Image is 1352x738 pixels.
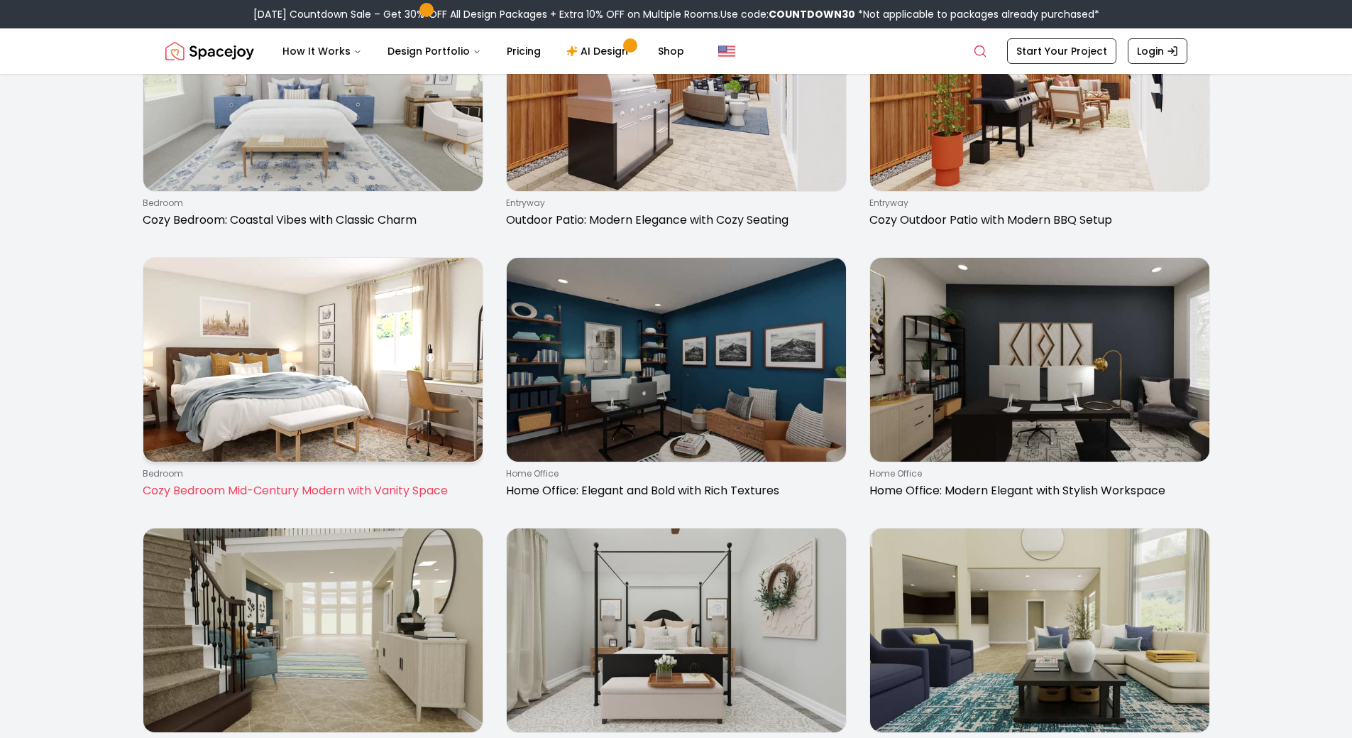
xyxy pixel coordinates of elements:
[869,197,1204,209] p: entryway
[718,43,735,60] img: United States
[1128,38,1187,64] a: Login
[855,7,1099,21] span: *Not applicable to packages already purchased*
[271,37,373,65] button: How It Works
[507,528,846,732] img: Bedroom Farmhouse with Canopy Bed
[647,37,696,65] a: Shop
[506,257,847,505] a: Home Office: Elegant and Bold with Rich Textureshome officeHome Office: Elegant and Bold with Ric...
[271,37,696,65] nav: Main
[869,257,1210,505] a: Home Office: Modern Elegant with Stylish Workspacehome officeHome Office: Modern Elegant with Sty...
[869,212,1204,229] p: Cozy Outdoor Patio with Modern BBQ Setup
[143,197,478,209] p: bedroom
[870,528,1209,732] img: Living Room Contemporary with Blue Touches
[165,37,254,65] a: Spacejoy
[555,37,644,65] a: AI Design
[507,258,846,462] img: Home Office: Elegant and Bold with Rich Textures
[495,37,552,65] a: Pricing
[165,28,1187,74] nav: Global
[869,482,1204,499] p: Home Office: Modern Elegant with Stylish Workspace
[165,37,254,65] img: Spacejoy Logo
[506,212,841,229] p: Outdoor Patio: Modern Elegance with Cozy Seating
[143,257,483,505] a: Cozy Bedroom Mid-Century Modern with Vanity SpacebedroomCozy Bedroom Mid-Century Modern with Vani...
[1007,38,1116,64] a: Start Your Project
[769,7,855,21] b: COUNTDOWN30
[143,258,483,462] img: Cozy Bedroom Mid-Century Modern with Vanity Space
[143,468,478,479] p: bedroom
[506,468,841,479] p: home office
[143,482,478,499] p: Cozy Bedroom Mid-Century Modern with Vanity Space
[720,7,855,21] span: Use code:
[376,37,493,65] button: Design Portfolio
[253,7,1099,21] div: [DATE] Countdown Sale – Get 30% OFF All Design Packages + Extra 10% OFF on Multiple Rooms.
[506,197,841,209] p: entryway
[506,482,841,499] p: Home Office: Elegant and Bold with Rich Textures
[870,258,1209,462] img: Home Office: Modern Elegant with Stylish Workspace
[869,468,1204,479] p: home office
[143,212,478,229] p: Cozy Bedroom: Coastal Vibes with Classic Charm
[143,528,483,732] img: Entryway: Classic Elegant with Staircase Accents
